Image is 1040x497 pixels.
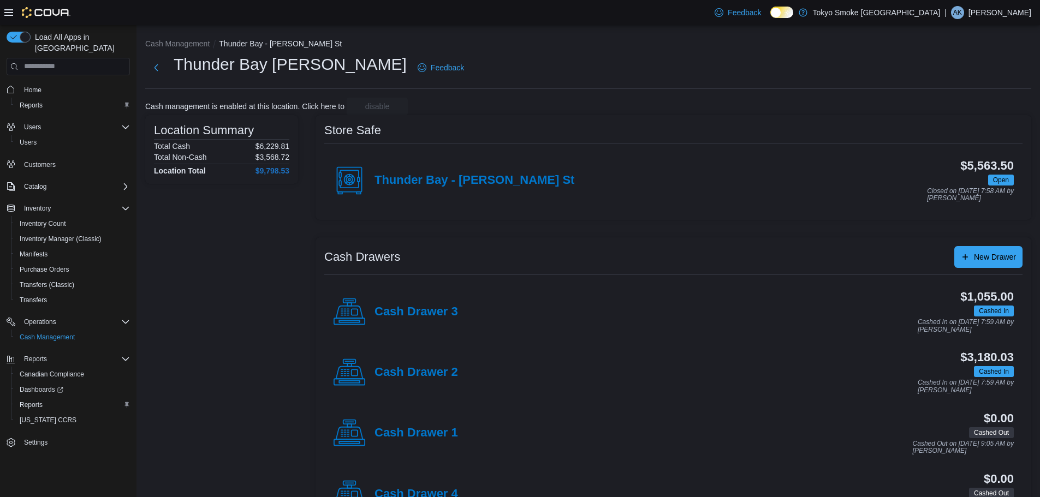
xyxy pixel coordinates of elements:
a: Home [20,83,46,97]
h3: $0.00 [984,412,1014,425]
span: Users [20,121,130,134]
span: Operations [24,318,56,326]
span: [US_STATE] CCRS [20,416,76,424]
h3: Location Summary [154,124,254,137]
button: Customers [2,157,134,172]
h4: $9,798.53 [255,166,289,175]
button: Manifests [11,247,134,262]
span: Cash Management [20,333,75,342]
span: AK [953,6,962,19]
span: Purchase Orders [20,265,69,274]
button: Inventory [2,201,134,216]
button: Reports [20,352,51,366]
button: Home [2,82,134,98]
p: $6,229.81 [255,142,289,151]
a: Reports [15,99,47,112]
a: Transfers [15,294,51,307]
button: Catalog [2,179,134,194]
h3: $3,180.03 [960,351,1014,364]
p: Cashed In on [DATE] 7:59 AM by [PERSON_NAME] [918,379,1014,394]
nav: Complex example [7,77,130,479]
button: Users [11,135,134,150]
span: Feedback [728,7,761,18]
span: Washington CCRS [15,414,130,427]
span: Dashboards [20,385,63,394]
span: Purchase Orders [15,263,130,276]
button: Cash Management [11,330,134,345]
div: Andi Kapush [951,6,964,19]
span: Feedback [431,62,464,73]
span: Catalog [20,180,130,193]
span: Reports [20,400,43,409]
img: Cova [22,7,70,18]
button: Transfers (Classic) [11,277,134,292]
p: Cashed Out on [DATE] 9:05 AM by [PERSON_NAME] [913,440,1014,455]
span: Cashed In [974,366,1014,377]
span: Cashed In [979,306,1009,316]
span: Dark Mode [770,18,771,19]
h4: Cash Drawer 2 [375,366,458,380]
h4: Location Total [154,166,206,175]
p: Cash management is enabled at this location. Click here to [145,102,344,111]
button: Operations [2,314,134,330]
span: Inventory Manager (Classic) [15,232,130,245]
span: Reports [24,355,47,363]
span: Home [24,86,41,94]
a: Reports [15,398,47,411]
a: Customers [20,158,60,171]
button: [US_STATE] CCRS [11,412,134,428]
button: Catalog [20,180,51,193]
span: Cashed In [974,306,1014,316]
button: Inventory Count [11,216,134,231]
span: Operations [20,315,130,328]
span: Manifests [20,250,47,259]
a: Inventory Manager (Classic) [15,232,106,245]
h1: Thunder Bay [PERSON_NAME] [174,53,407,75]
a: Cash Management [15,331,79,344]
h3: $5,563.50 [960,159,1014,172]
span: Cashed Out [974,428,1009,438]
nav: An example of EuiBreadcrumbs [145,38,1031,51]
button: Purchase Orders [11,262,134,277]
span: Open [993,175,1009,185]
span: Reports [15,398,130,411]
span: Inventory Count [20,219,66,228]
p: | [944,6,947,19]
button: Settings [2,434,134,450]
button: New Drawer [954,246,1023,268]
span: Catalog [24,182,46,191]
span: disable [365,101,389,112]
button: Canadian Compliance [11,367,134,382]
input: Dark Mode [770,7,793,18]
span: Cashed Out [969,427,1014,438]
a: Users [15,136,41,149]
a: [US_STATE] CCRS [15,414,81,427]
a: Dashboards [11,382,134,397]
span: Home [20,83,130,97]
span: Reports [20,101,43,110]
span: Cash Management [15,331,130,344]
h3: Cash Drawers [324,250,400,264]
h3: $1,055.00 [960,290,1014,303]
span: Reports [15,99,130,112]
button: Cash Management [145,39,210,48]
button: Thunder Bay - [PERSON_NAME] St [219,39,342,48]
span: Users [15,136,130,149]
a: Purchase Orders [15,263,74,276]
button: Reports [11,98,134,113]
span: Cashed In [979,367,1009,376]
span: Inventory [24,204,51,213]
h3: $0.00 [984,472,1014,486]
span: Manifests [15,248,130,261]
button: Transfers [11,292,134,308]
span: Transfers (Classic) [15,278,130,291]
button: Reports [2,351,134,367]
a: Transfers (Classic) [15,278,79,291]
a: Canadian Compliance [15,368,88,381]
span: Dashboards [15,383,130,396]
h4: Cash Drawer 1 [375,426,458,440]
span: Canadian Compliance [20,370,84,379]
a: Feedback [710,2,765,23]
button: Reports [11,397,134,412]
span: Load All Apps in [GEOGRAPHIC_DATA] [31,32,130,53]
